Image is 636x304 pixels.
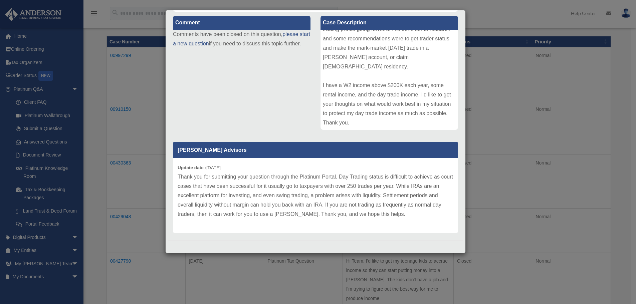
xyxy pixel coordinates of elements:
b: Update date : [178,165,206,170]
p: Comments have been closed on this question, if you need to discuss this topic further. [173,30,310,48]
label: Case Description [321,16,458,30]
a: please start a new question [173,31,310,46]
div: Hello team, I've recently filed my 2024 taxes and was hit with a $100K tax bill because I've made... [321,30,458,130]
label: Comment [173,16,310,30]
small: [DATE] [178,165,221,170]
p: [PERSON_NAME] Advisors [173,142,458,158]
p: Thank you for submitting your question through the Platinum Portal. Day Trading status is difficu... [178,172,453,219]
